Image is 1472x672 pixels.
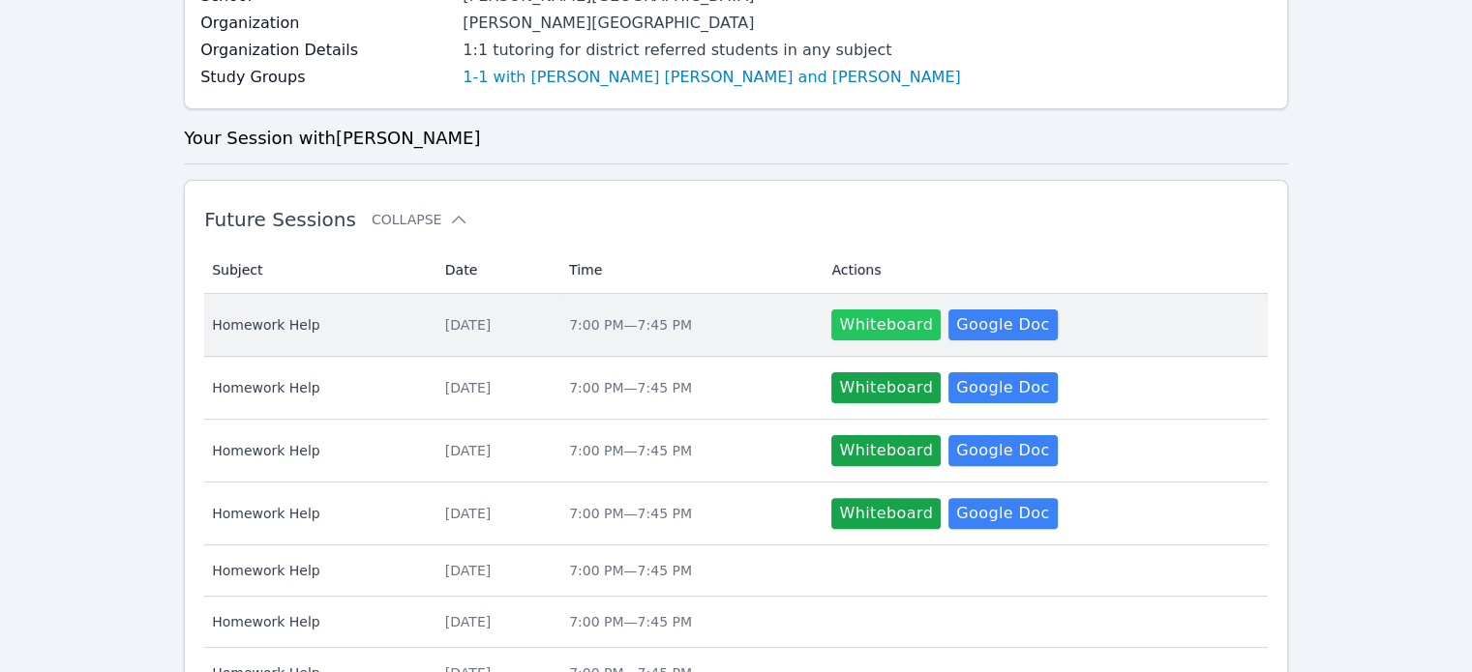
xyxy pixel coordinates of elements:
tr: Homework Help[DATE]7:00 PM—7:45 PMWhiteboardGoogle Doc [204,357,1268,420]
th: Actions [820,247,1268,294]
a: Google Doc [948,498,1057,529]
button: Whiteboard [831,498,941,529]
th: Subject [204,247,434,294]
label: Organization [200,12,451,35]
div: [DATE] [445,612,546,631]
span: Homework Help [212,504,422,523]
a: Google Doc [948,372,1057,403]
div: [PERSON_NAME][GEOGRAPHIC_DATA] [463,12,960,35]
a: Google Doc [948,435,1057,466]
label: Study Groups [200,66,451,89]
span: 7:00 PM — 7:45 PM [569,506,692,521]
a: 1-1 with [PERSON_NAME] [PERSON_NAME] and [PERSON_NAME] [463,66,960,89]
a: Google Doc [948,309,1057,340]
tr: Homework Help[DATE]7:00 PM—7:45 PMWhiteboardGoogle Doc [204,420,1268,482]
button: Whiteboard [831,372,941,403]
div: [DATE] [445,561,546,580]
label: Organization Details [200,39,451,62]
tr: Homework Help[DATE]7:00 PM—7:45 PM [204,597,1268,648]
div: [DATE] [445,315,546,335]
tr: Homework Help[DATE]7:00 PM—7:45 PMWhiteboardGoogle Doc [204,482,1268,545]
div: [DATE] [445,378,546,397]
span: Homework Help [212,441,422,460]
th: Time [557,247,820,294]
div: [DATE] [445,504,546,523]
span: 7:00 PM — 7:45 PM [569,317,692,333]
span: Homework Help [212,612,422,631]
span: 7:00 PM — 7:45 PM [569,614,692,629]
button: Collapse [372,210,468,229]
span: 7:00 PM — 7:45 PM [569,380,692,395]
div: 1:1 tutoring for district referred students in any subject [463,39,960,62]
tr: Homework Help[DATE]7:00 PM—7:45 PM [204,545,1268,597]
button: Whiteboard [831,435,941,466]
span: Homework Help [212,315,422,335]
tr: Homework Help[DATE]7:00 PM—7:45 PMWhiteboardGoogle Doc [204,294,1268,357]
th: Date [434,247,557,294]
div: [DATE] [445,441,546,460]
span: 7:00 PM — 7:45 PM [569,563,692,578]
h3: Your Session with [PERSON_NAME] [184,125,1288,152]
span: Homework Help [212,561,422,580]
span: Homework Help [212,378,422,397]
button: Whiteboard [831,309,941,340]
span: 7:00 PM — 7:45 PM [569,443,692,458]
span: Future Sessions [204,208,356,231]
